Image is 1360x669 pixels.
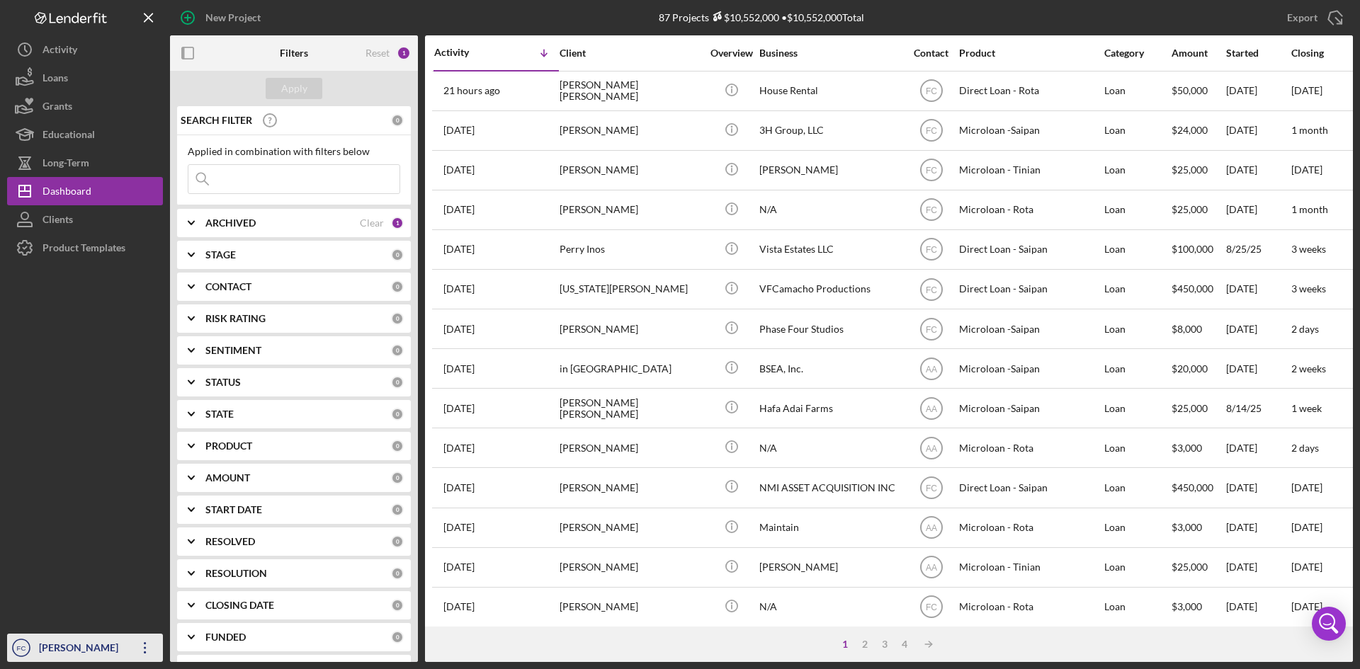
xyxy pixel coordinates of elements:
text: FC [926,126,937,136]
div: [PERSON_NAME] [35,634,127,665]
div: [DATE] [1226,549,1290,586]
text: FC [926,205,937,215]
time: 2025-07-08 03:09 [443,601,475,612]
button: Export [1273,4,1353,32]
div: [DATE] [1226,429,1290,467]
div: Microloan - Rota [959,509,1101,547]
div: [DATE] [1226,151,1290,189]
div: Microloan - Rota [959,191,1101,229]
div: Product Templates [42,234,125,265]
div: Direct Loan - Saipan [959,270,1101,308]
div: BSEA, Inc. [759,350,901,387]
span: $450,000 [1172,282,1213,295]
div: 0 [391,471,404,484]
div: Loan [1104,509,1170,547]
div: $10,552,000 [709,11,779,23]
div: N/A [759,191,901,229]
div: 0 [391,567,404,580]
div: [PERSON_NAME] [759,549,901,586]
div: [PERSON_NAME] [560,469,701,506]
div: 2 [855,639,875,650]
a: Activity [7,35,163,64]
time: 1 month [1291,203,1328,215]
span: $24,000 [1172,124,1208,136]
div: Loan [1104,588,1170,626]
div: Apply [281,78,307,99]
div: 0 [391,344,404,357]
time: 2025-08-10 23:09 [443,442,475,454]
time: [DATE] [1291,84,1322,96]
text: AA [925,443,936,453]
div: [DATE] [1226,509,1290,547]
div: [PERSON_NAME] [560,310,701,348]
button: FC[PERSON_NAME] [7,634,163,662]
span: $8,000 [1172,323,1202,335]
time: 2 days [1291,442,1319,454]
div: 0 [391,376,404,389]
time: 1 month [1291,124,1328,136]
text: FC [926,86,937,96]
time: 2 weeks [1291,362,1326,374]
div: Vista Estates LLC [759,231,901,268]
button: Apply [266,78,322,99]
div: [PERSON_NAME] [560,112,701,149]
time: 3 weeks [1291,243,1326,255]
a: Dashboard [7,177,163,205]
b: CLOSING DATE [205,600,274,611]
div: VFCamacho Productions [759,270,901,308]
div: Microloan - Tinian [959,151,1101,189]
div: Microloan -Saipan [959,310,1101,348]
time: [DATE] [1291,561,1322,573]
div: 1 [835,639,855,650]
div: Dashboard [42,177,91,209]
time: [DATE] [1291,521,1322,533]
div: 3H Group, LLC [759,112,901,149]
button: Grants [7,92,163,120]
div: Open Intercom Messenger [1312,607,1346,641]
b: AMOUNT [205,472,250,484]
div: [DATE] [1226,191,1290,229]
div: [PERSON_NAME] [560,429,701,467]
div: [DATE] [1226,112,1290,149]
div: Loan [1104,429,1170,467]
span: $3,000 [1172,600,1202,612]
div: Microloan - Rota [959,588,1101,626]
time: 2025-09-17 03:22 [443,164,475,176]
b: ARCHIVED [205,217,256,229]
div: Maintain [759,509,901,547]
div: [PERSON_NAME] [560,588,701,626]
time: 2025-09-17 09:58 [443,85,500,96]
text: AA [925,563,936,573]
button: Long-Term [7,149,163,177]
div: 0 [391,599,404,612]
div: Started [1226,47,1290,59]
span: $20,000 [1172,362,1208,374]
b: STATUS [205,377,241,388]
time: 2025-08-26 06:52 [443,283,475,295]
text: FC [17,644,26,652]
time: 2025-07-23 01:58 [443,561,475,573]
div: [PERSON_NAME] [560,549,701,586]
time: 2 days [1291,323,1319,335]
div: [PERSON_NAME] [PERSON_NAME] [560,72,701,110]
div: Microloan -Saipan [959,112,1101,149]
b: FUNDED [205,631,246,643]
div: 8/25/25 [1226,231,1290,268]
b: RESOLUTION [205,568,267,579]
time: [DATE] [1291,164,1322,176]
text: FC [926,324,937,334]
div: NMI ASSET ACQUISITION INC [759,469,901,506]
div: Overview [705,47,758,59]
button: Loans [7,64,163,92]
div: Loan [1104,72,1170,110]
span: $25,000 [1172,164,1208,176]
text: FC [926,484,937,493]
div: [PERSON_NAME] [560,509,701,547]
div: Product [959,47,1101,59]
div: Phase Four Studios [759,310,901,348]
div: [DATE] [1226,469,1290,506]
time: 2025-08-29 00:55 [443,244,475,255]
div: Export [1287,4,1317,32]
